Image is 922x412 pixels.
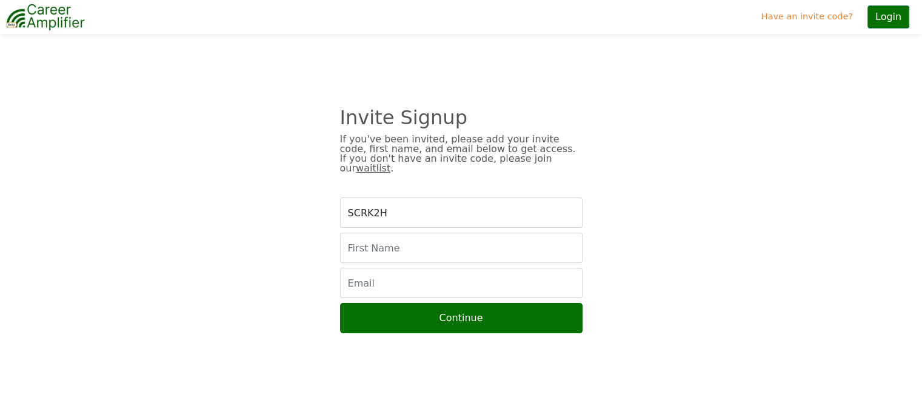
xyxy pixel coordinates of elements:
[356,162,390,174] a: waitlist
[340,303,583,333] button: Continue
[340,135,583,173] div: If you've been invited, please add your invite code, first name, and email below to get access. I...
[858,1,919,33] a: Login
[6,2,85,32] img: career-amplifier-logo.png
[340,113,583,122] div: Invite Signup
[340,233,583,263] input: First Name
[757,5,858,28] a: Have an invite code?
[867,5,909,28] button: Login
[340,268,583,298] input: Email
[340,198,583,228] input: Invite Code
